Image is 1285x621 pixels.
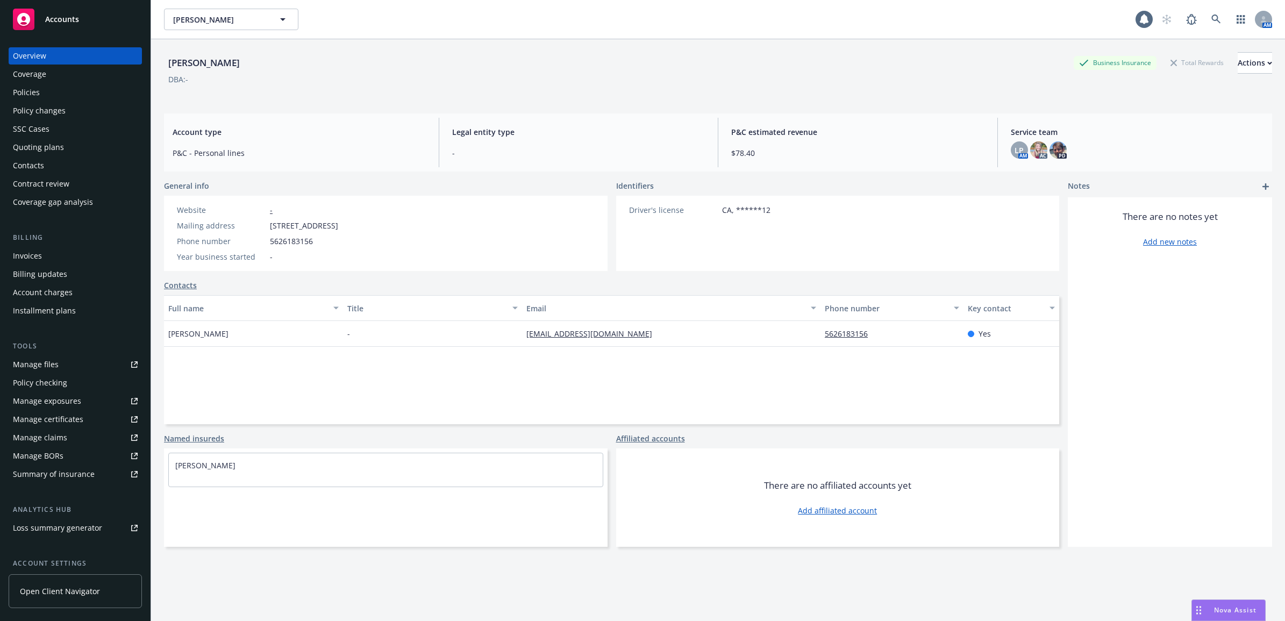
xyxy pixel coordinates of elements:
div: Title [347,303,506,314]
div: Manage exposures [13,392,81,410]
span: Open Client Navigator [20,586,100,597]
a: 5626183156 [825,329,876,339]
button: [PERSON_NAME] [164,9,298,30]
span: Service team [1011,126,1264,138]
span: P&C estimated revenue [731,126,984,138]
span: Notes [1068,180,1090,193]
div: Loss summary generator [13,519,102,537]
a: Manage BORs [9,447,142,465]
span: P&C - Personal lines [173,147,426,159]
button: Full name [164,295,343,321]
div: Contract review [13,175,69,192]
div: Policy changes [13,102,66,119]
span: [PERSON_NAME] [173,14,266,25]
span: - [452,147,705,159]
div: Driver's license [629,204,718,216]
img: photo [1050,141,1067,159]
div: SSC Cases [13,120,49,138]
span: Account type [173,126,426,138]
span: [STREET_ADDRESS] [270,220,338,231]
a: Contacts [9,157,142,174]
div: Coverage [13,66,46,83]
div: Billing [9,232,142,243]
div: Coverage gap analysis [13,194,93,211]
div: Analytics hub [9,504,142,515]
a: Policy checking [9,374,142,391]
a: Policy changes [9,102,142,119]
a: Report a Bug [1181,9,1202,30]
div: Billing updates [13,266,67,283]
div: Summary of insurance [13,466,95,483]
a: - [270,205,273,215]
a: Switch app [1230,9,1252,30]
div: Quoting plans [13,139,64,156]
a: Manage claims [9,429,142,446]
a: [EMAIL_ADDRESS][DOMAIN_NAME] [526,329,661,339]
a: Billing updates [9,266,142,283]
div: Email [526,303,804,314]
a: Contacts [164,280,197,291]
div: Manage BORs [13,447,63,465]
a: Installment plans [9,302,142,319]
div: Year business started [177,251,266,262]
div: Phone number [825,303,947,314]
div: DBA: - [168,74,188,85]
a: Contract review [9,175,142,192]
a: Manage certificates [9,411,142,428]
button: Actions [1238,52,1272,74]
div: Account settings [9,558,142,569]
span: Legal entity type [452,126,705,138]
span: Identifiers [616,180,654,191]
div: Manage files [13,356,59,373]
a: Manage files [9,356,142,373]
div: Manage certificates [13,411,83,428]
button: Title [343,295,522,321]
a: Named insureds [164,433,224,444]
span: There are no notes yet [1123,210,1218,223]
a: add [1259,180,1272,193]
a: Add affiliated account [798,505,877,516]
span: 5626183156 [270,235,313,247]
button: Phone number [820,295,963,321]
a: [PERSON_NAME] [175,460,235,470]
a: Manage exposures [9,392,142,410]
div: Contacts [13,157,44,174]
span: LP [1015,145,1024,156]
div: Policy checking [13,374,67,391]
a: Coverage [9,66,142,83]
div: Policies [13,84,40,101]
span: General info [164,180,209,191]
span: Accounts [45,15,79,24]
a: Accounts [9,4,142,34]
div: Account charges [13,284,73,301]
span: $78.40 [731,147,984,159]
div: Manage claims [13,429,67,446]
div: Actions [1238,53,1272,73]
div: [PERSON_NAME] [164,56,244,70]
a: SSC Cases [9,120,142,138]
button: Key contact [963,295,1059,321]
span: - [347,328,350,339]
div: Mailing address [177,220,266,231]
a: Policies [9,84,142,101]
span: - [270,251,273,262]
a: Search [1205,9,1227,30]
div: Invoices [13,247,42,265]
span: [PERSON_NAME] [168,328,229,339]
a: Loss summary generator [9,519,142,537]
a: Account charges [9,284,142,301]
a: Affiliated accounts [616,433,685,444]
div: Drag to move [1192,600,1205,620]
div: Website [177,204,266,216]
a: Coverage gap analysis [9,194,142,211]
a: Invoices [9,247,142,265]
div: Phone number [177,235,266,247]
button: Email [522,295,820,321]
a: Start snowing [1156,9,1177,30]
div: Installment plans [13,302,76,319]
div: Overview [13,47,46,65]
a: Summary of insurance [9,466,142,483]
div: Total Rewards [1165,56,1229,69]
div: Full name [168,303,327,314]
